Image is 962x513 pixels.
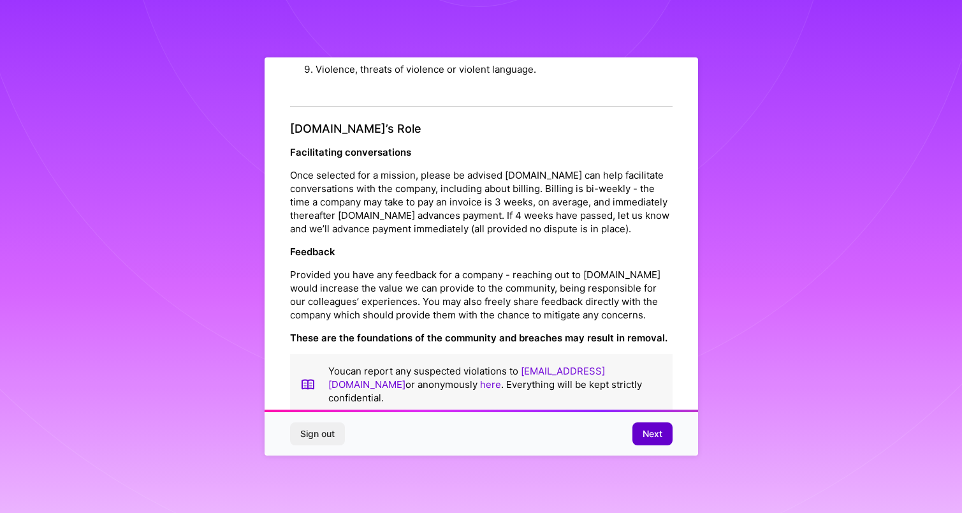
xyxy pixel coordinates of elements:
h4: [DOMAIN_NAME]’s Role [290,122,673,136]
a: [EMAIL_ADDRESS][DOMAIN_NAME] [328,365,605,390]
p: Provided you have any feedback for a company - reaching out to [DOMAIN_NAME] would increase the v... [290,268,673,322]
span: Next [643,427,662,440]
strong: Facilitating conversations [290,146,411,158]
button: Sign out [290,422,345,445]
p: You can report any suspected violations to or anonymously . Everything will be kept strictly conf... [328,364,662,405]
span: Sign out [300,427,335,440]
button: Next [632,422,673,445]
li: Violence, threats of violence or violent language. [316,57,673,81]
strong: These are the foundations of the community and breaches may result in removal. [290,332,667,344]
strong: Feedback [290,246,335,258]
img: book icon [300,364,316,405]
p: Once selected for a mission, please be advised [DOMAIN_NAME] can help facilitate conversations wi... [290,168,673,235]
a: here [480,378,501,390]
